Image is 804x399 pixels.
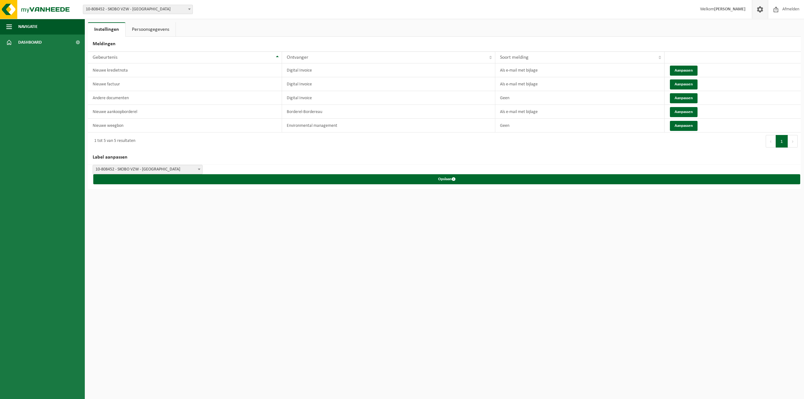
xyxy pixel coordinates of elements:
[495,105,665,119] td: Als e-mail met bijlage
[670,121,698,131] button: Aanpassen
[495,91,665,105] td: Geen
[93,55,117,60] span: Gebeurtenis
[495,77,665,91] td: Als e-mail met bijlage
[788,135,798,148] button: Next
[670,66,698,76] button: Aanpassen
[776,135,788,148] button: 1
[91,136,135,147] div: 1 tot 5 van 5 resultaten
[714,7,746,12] strong: [PERSON_NAME]
[495,119,665,132] td: Geen
[88,91,282,105] td: Andere documenten
[500,55,529,60] span: Soort melding
[282,119,495,132] td: Environmental management
[93,165,202,174] span: 10-808452 - SKOBO VZW - BRUGGE
[88,77,282,91] td: Nieuwe factuur
[287,55,308,60] span: Ontvanger
[670,93,698,103] button: Aanpassen
[282,91,495,105] td: Digital Invoice
[88,37,801,51] h2: Meldingen
[88,63,282,77] td: Nieuwe kredietnota
[670,79,698,89] button: Aanpassen
[88,105,282,119] td: Nieuwe aankoopborderel
[88,150,801,165] h2: Label aanpassen
[495,63,665,77] td: Als e-mail met bijlage
[766,135,776,148] button: Previous
[126,22,176,37] a: Persoonsgegevens
[83,5,193,14] span: 10-808452 - SKOBO VZW - BRUGGE
[282,77,495,91] td: Digital Invoice
[282,105,495,119] td: Borderel-Bordereau
[88,119,282,132] td: Nieuwe weegbon
[88,22,125,37] a: Instellingen
[93,174,800,184] button: Opslaan
[282,63,495,77] td: Digital Invoice
[18,35,42,50] span: Dashboard
[18,19,38,35] span: Navigatie
[670,107,698,117] button: Aanpassen
[93,165,203,174] span: 10-808452 - SKOBO VZW - BRUGGE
